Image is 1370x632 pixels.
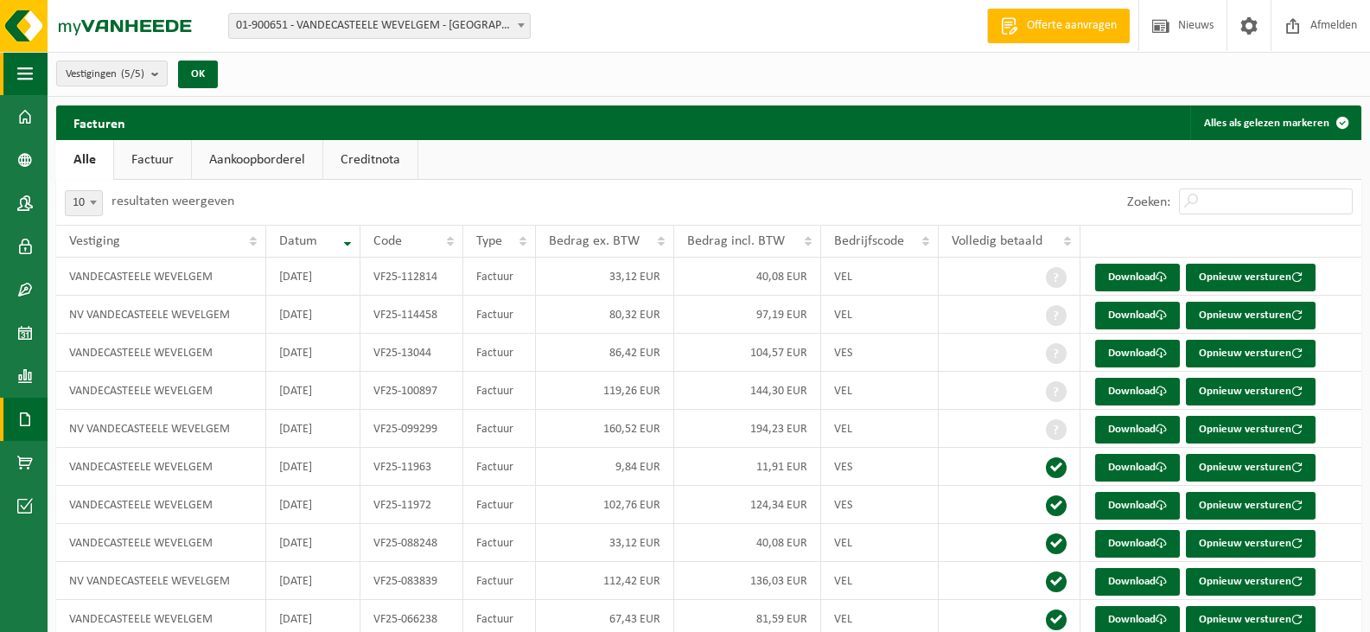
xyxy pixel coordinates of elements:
[463,410,535,448] td: Factuur
[1186,264,1316,291] button: Opnieuw versturen
[56,61,168,86] button: Vestigingen(5/5)
[1095,416,1180,444] a: Download
[674,372,820,410] td: 144,30 EUR
[536,258,675,296] td: 33,12 EUR
[360,524,464,562] td: VF25-088248
[266,372,360,410] td: [DATE]
[536,448,675,486] td: 9,84 EUR
[549,234,640,248] span: Bedrag ex. BTW
[674,258,820,296] td: 40,08 EUR
[266,410,360,448] td: [DATE]
[266,562,360,600] td: [DATE]
[112,195,234,208] label: resultaten weergeven
[360,562,464,600] td: VF25-083839
[463,448,535,486] td: Factuur
[1186,454,1316,482] button: Opnieuw versturen
[360,448,464,486] td: VF25-11963
[66,191,102,215] span: 10
[1186,378,1316,405] button: Opnieuw versturen
[463,486,535,524] td: Factuur
[1186,492,1316,520] button: Opnieuw versturen
[674,524,820,562] td: 40,08 EUR
[373,234,402,248] span: Code
[687,234,785,248] span: Bedrag incl. BTW
[1095,454,1180,482] a: Download
[192,140,322,180] a: Aankoopborderel
[674,448,820,486] td: 11,91 EUR
[674,334,820,372] td: 104,57 EUR
[1095,568,1180,596] a: Download
[821,486,940,524] td: VES
[56,334,266,372] td: VANDECASTEELE WEVELGEM
[821,524,940,562] td: VEL
[536,296,675,334] td: 80,32 EUR
[1095,492,1180,520] a: Download
[463,334,535,372] td: Factuur
[56,105,143,139] h2: Facturen
[56,524,266,562] td: VANDECASTEELE WEVELGEM
[323,140,417,180] a: Creditnota
[1095,340,1180,367] a: Download
[1186,340,1316,367] button: Opnieuw versturen
[114,140,191,180] a: Factuur
[536,562,675,600] td: 112,42 EUR
[178,61,218,88] button: OK
[1023,17,1121,35] span: Offerte aanvragen
[360,486,464,524] td: VF25-11972
[360,258,464,296] td: VF25-112814
[1095,530,1180,558] a: Download
[1186,416,1316,444] button: Opnieuw versturen
[56,486,266,524] td: VANDECASTEELE WEVELGEM
[536,486,675,524] td: 102,76 EUR
[952,234,1042,248] span: Volledig betaald
[821,410,940,448] td: VEL
[463,524,535,562] td: Factuur
[279,234,317,248] span: Datum
[229,14,530,38] span: 01-900651 - VANDECASTEELE WEVELGEM - KORTRIJK
[56,448,266,486] td: VANDECASTEELE WEVELGEM
[674,296,820,334] td: 97,19 EUR
[674,410,820,448] td: 194,23 EUR
[463,372,535,410] td: Factuur
[56,258,266,296] td: VANDECASTEELE WEVELGEM
[1095,264,1180,291] a: Download
[56,562,266,600] td: NV VANDECASTEELE WEVELGEM
[360,334,464,372] td: VF25-13044
[360,410,464,448] td: VF25-099299
[536,410,675,448] td: 160,52 EUR
[536,372,675,410] td: 119,26 EUR
[121,68,144,80] count: (5/5)
[536,524,675,562] td: 33,12 EUR
[1095,302,1180,329] a: Download
[1186,530,1316,558] button: Opnieuw versturen
[228,13,531,39] span: 01-900651 - VANDECASTEELE WEVELGEM - KORTRIJK
[1186,568,1316,596] button: Opnieuw versturen
[1190,105,1360,140] button: Alles als gelezen markeren
[69,234,120,248] span: Vestiging
[674,486,820,524] td: 124,34 EUR
[266,448,360,486] td: [DATE]
[821,296,940,334] td: VEL
[65,190,103,216] span: 10
[821,562,940,600] td: VEL
[266,486,360,524] td: [DATE]
[821,448,940,486] td: VES
[1127,195,1170,209] label: Zoeken:
[56,372,266,410] td: VANDECASTEELE WEVELGEM
[266,524,360,562] td: [DATE]
[987,9,1130,43] a: Offerte aanvragen
[1095,378,1180,405] a: Download
[674,562,820,600] td: 136,03 EUR
[821,258,940,296] td: VEL
[463,562,535,600] td: Factuur
[1186,302,1316,329] button: Opnieuw versturen
[463,258,535,296] td: Factuur
[536,334,675,372] td: 86,42 EUR
[834,234,904,248] span: Bedrijfscode
[266,296,360,334] td: [DATE]
[821,334,940,372] td: VES
[360,296,464,334] td: VF25-114458
[56,296,266,334] td: NV VANDECASTEELE WEVELGEM
[66,61,144,87] span: Vestigingen
[463,296,535,334] td: Factuur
